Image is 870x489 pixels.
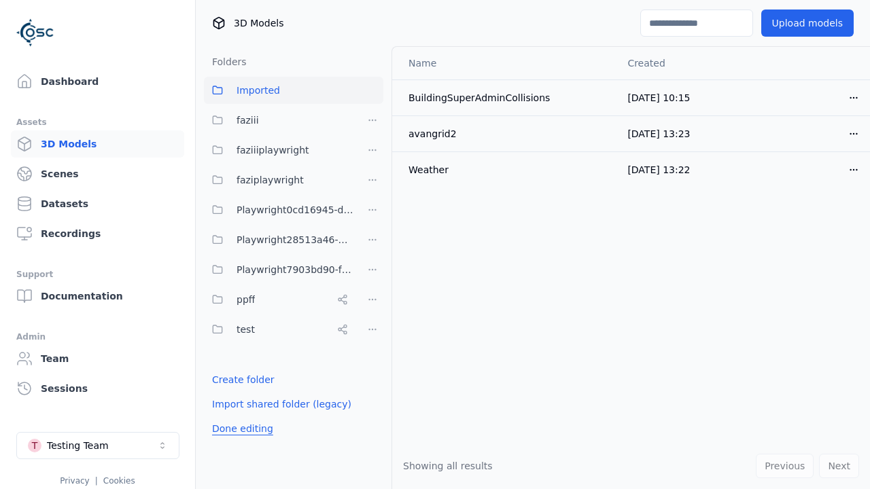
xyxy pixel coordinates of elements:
[16,114,179,130] div: Assets
[403,460,493,471] span: Showing all results
[16,14,54,52] img: Logo
[237,232,353,248] span: Playwright28513a46-1379-4128-895f-8ed28b393579
[11,68,184,95] a: Dashboard
[408,163,606,177] div: Weather
[237,321,255,338] span: test
[204,226,353,253] button: Playwright28513a46-1379-4128-895f-8ed28b393579
[237,172,304,188] span: faziplaywright
[237,261,353,278] span: Playwright7903bd90-f1ee-40e5-8689-7a943bbd43ef
[11,283,184,310] a: Documentation
[204,392,360,416] button: Import shared folder (legacy)
[408,127,606,141] div: avangrid2
[204,367,283,392] button: Create folder
[234,16,283,30] span: 3D Models
[47,439,109,452] div: Testing Team
[627,128,690,139] span: [DATE] 13:23
[204,77,383,104] button: Imported
[11,220,184,247] a: Recordings
[28,439,41,452] div: T
[204,256,353,283] button: Playwright7903bd90-f1ee-40e5-8689-7a943bbd43ef
[11,345,184,372] a: Team
[237,82,280,98] span: Imported
[627,92,690,103] span: [DATE] 10:15
[237,112,259,128] span: faziii
[204,55,247,69] h3: Folders
[204,416,281,441] button: Done editing
[204,166,353,194] button: faziplaywright
[392,47,616,79] th: Name
[11,160,184,187] a: Scenes
[408,91,606,105] div: BuildingSuperAdminCollisions
[237,202,353,218] span: Playwright0cd16945-d24c-45f9-a8ba-c74193e3fd84
[11,375,184,402] a: Sessions
[212,373,275,386] a: Create folder
[616,47,744,79] th: Created
[237,291,255,308] span: ppff
[95,476,98,486] span: |
[204,316,353,343] button: test
[237,142,309,158] span: faziiiplaywright
[212,397,351,411] a: Import shared folder (legacy)
[103,476,135,486] a: Cookies
[16,266,179,283] div: Support
[11,190,184,217] a: Datasets
[627,164,690,175] span: [DATE] 13:22
[11,130,184,158] a: 3D Models
[60,476,89,486] a: Privacy
[204,286,353,313] button: ppff
[204,137,353,164] button: faziiiplaywright
[16,432,179,459] button: Select a workspace
[761,10,854,37] button: Upload models
[16,329,179,345] div: Admin
[204,107,353,134] button: faziii
[204,196,353,223] button: Playwright0cd16945-d24c-45f9-a8ba-c74193e3fd84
